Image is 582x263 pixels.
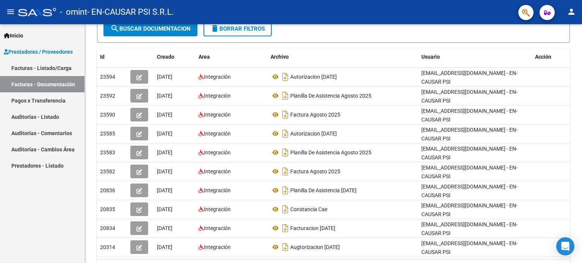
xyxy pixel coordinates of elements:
mat-icon: delete [210,24,219,33]
span: Usuario [421,54,440,60]
span: Factura Agosto 2025 [290,112,340,118]
button: Borrar Filtros [203,21,272,36]
span: 23590 [100,112,115,118]
i: Descargar documento [280,109,290,121]
span: - omint [60,4,87,20]
span: Integración [204,149,231,156]
span: [EMAIL_ADDRESS][DOMAIN_NAME] - EN-CAUSAR PSI [421,221,518,236]
mat-icon: menu [6,7,15,16]
span: [EMAIL_ADDRESS][DOMAIN_NAME] - EN-CAUSAR PSI [421,202,518,217]
span: Area [199,54,210,60]
span: 23594 [100,74,115,80]
datatable-header-cell: Usuario [418,49,532,65]
span: [EMAIL_ADDRESS][DOMAIN_NAME] - EN-CAUSAR PSI [421,146,518,160]
datatable-header-cell: Acción [532,49,570,65]
span: Autorizacion [DATE] [290,74,337,80]
span: Borrar Filtros [210,25,265,32]
datatable-header-cell: Id [97,49,127,65]
span: Planilla De Asistencia Agosto 2025 [290,93,371,99]
span: [DATE] [157,93,172,99]
span: Constancia Cae [290,206,327,212]
span: Acción [535,54,551,60]
span: 23582 [100,168,115,174]
datatable-header-cell: Archivo [268,49,418,65]
i: Descargar documento [280,184,290,196]
span: Prestadores / Proveedores [4,48,73,56]
span: 23583 [100,149,115,156]
span: [DATE] [157,244,172,250]
span: Integración [204,112,231,118]
span: [EMAIL_ADDRESS][DOMAIN_NAME] - EN-CAUSAR PSI [421,240,518,255]
span: Planilla De Asistencia Agosto 2025 [290,149,371,156]
span: Integración [204,131,231,137]
span: [EMAIL_ADDRESS][DOMAIN_NAME] - EN-CAUSAR PSI [421,89,518,104]
div: Open Intercom Messenger [556,237,574,255]
i: Descargar documento [280,90,290,102]
span: [DATE] [157,74,172,80]
span: [DATE] [157,168,172,174]
span: Integración [204,187,231,193]
span: 23585 [100,131,115,137]
span: Integración [204,168,231,174]
span: [DATE] [157,112,172,118]
i: Descargar documento [280,165,290,177]
span: Planilla De Asistencia [DATE] [290,187,357,193]
span: 20834 [100,225,115,231]
span: 20836 [100,187,115,193]
mat-icon: search [110,24,119,33]
i: Descargar documento [280,146,290,159]
span: 23592 [100,93,115,99]
span: Creado [157,54,174,60]
span: [DATE] [157,225,172,231]
span: Integración [204,74,231,80]
span: Integración [204,206,231,212]
span: [EMAIL_ADDRESS][DOMAIN_NAME] - EN-CAUSAR PSI [421,165,518,179]
i: Descargar documento [280,222,290,234]
span: [DATE] [157,206,172,212]
span: [DATE] [157,131,172,137]
i: Descargar documento [280,241,290,253]
span: - EN-CAUSAR PSI S.R.L. [87,4,174,20]
span: Archivo [271,54,289,60]
span: Integración [204,225,231,231]
span: [EMAIL_ADDRESS][DOMAIN_NAME] - EN-CAUSAR PSI [421,184,518,198]
span: [DATE] [157,149,172,156]
span: Integración [204,244,231,250]
span: [EMAIL_ADDRESS][DOMAIN_NAME] - EN-CAUSAR PSI [421,127,518,142]
span: Id [100,54,105,60]
span: [DATE] [157,187,172,193]
span: Buscar Documentacion [110,25,191,32]
span: [EMAIL_ADDRESS][DOMAIN_NAME] - EN-CAUSAR PSI [421,108,518,123]
span: Integración [204,93,231,99]
i: Descargar documento [280,71,290,83]
mat-icon: person [567,7,576,16]
span: Augtorizacion [DATE] [290,244,340,250]
datatable-header-cell: Area [196,49,268,65]
span: 20314 [100,244,115,250]
i: Descargar documento [280,128,290,140]
span: Facturacion [DATE] [290,225,335,231]
span: Autorizacion [DATE] [290,131,337,137]
i: Descargar documento [280,203,290,215]
span: [EMAIL_ADDRESS][DOMAIN_NAME] - EN-CAUSAR PSI [421,70,518,85]
span: Inicio [4,31,23,40]
span: 20835 [100,206,115,212]
button: Buscar Documentacion [103,21,197,36]
span: Factura Agosto 2025 [290,168,340,174]
datatable-header-cell: Creado [154,49,196,65]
